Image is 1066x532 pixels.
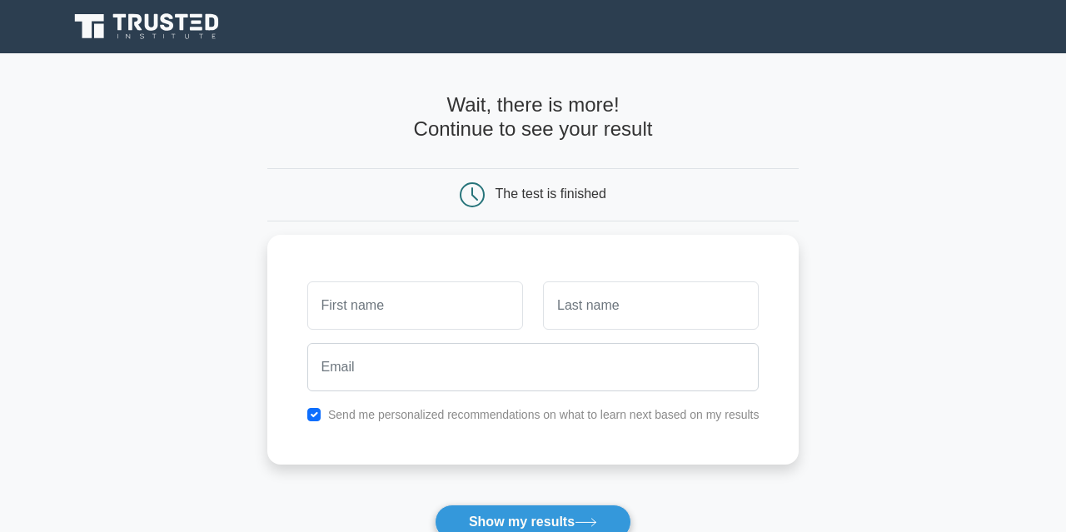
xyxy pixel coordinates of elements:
h4: Wait, there is more! Continue to see your result [267,93,799,142]
input: Email [307,343,760,391]
div: The test is finished [496,186,606,201]
label: Send me personalized recommendations on what to learn next based on my results [328,408,760,421]
input: First name [307,281,523,330]
input: Last name [543,281,759,330]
